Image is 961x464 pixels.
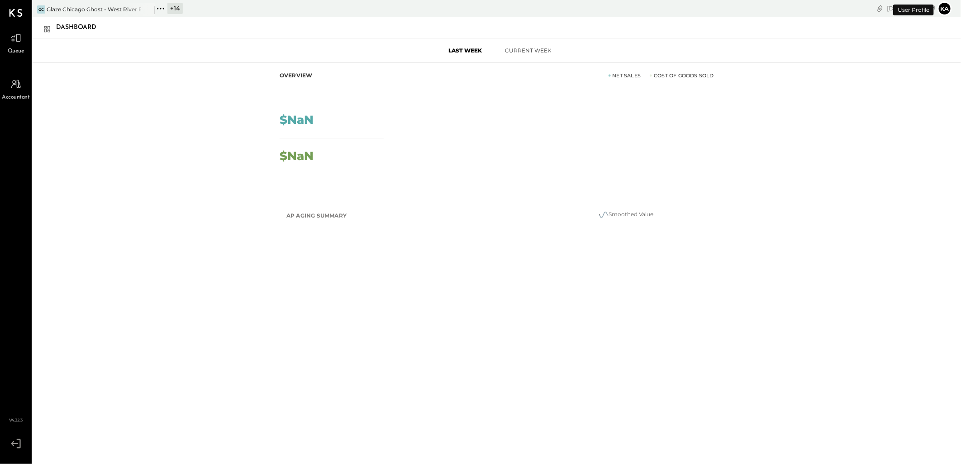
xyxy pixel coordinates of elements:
[497,43,560,58] button: Current Week
[535,209,716,220] div: Smoothed Value
[875,4,885,13] div: copy link
[0,76,31,102] a: Accountant
[609,72,641,79] div: Net Sales
[286,208,347,224] h2: AP Aging Summary
[56,20,105,35] div: Dashboard
[0,29,31,56] a: Queue
[280,72,313,79] div: Overview
[167,3,183,14] div: + 14
[893,5,934,15] div: User Profile
[280,150,314,162] div: $NaN
[280,114,314,126] div: $NaN
[433,43,497,58] button: Last Week
[8,47,24,56] span: Queue
[887,4,935,13] div: [DATE]
[47,5,141,13] div: Glaze Chicago Ghost - West River Rice LLC
[937,1,952,16] button: ka
[2,94,30,102] span: Accountant
[37,5,45,14] div: GC
[650,72,714,79] div: Cost of Goods Sold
